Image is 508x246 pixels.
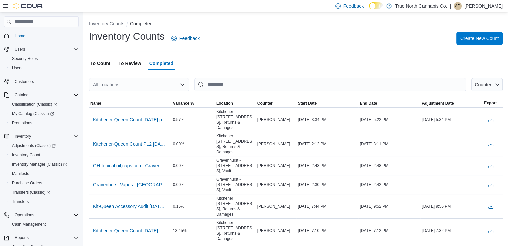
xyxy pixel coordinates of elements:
span: Catalog [12,91,79,99]
button: Adjustment Date [420,99,483,107]
button: Users [7,63,81,73]
span: Gravenhurst Vapes - [GEOGRAPHIC_DATA] - [STREET_ADDRESS] [93,181,168,188]
button: Home [1,31,81,41]
span: Classification (Classic) [9,100,79,108]
button: Inventory Counts [89,21,124,26]
span: Kitchener-Queen Count [DATE] pt.3 - [PERSON_NAME] [93,116,168,123]
button: Kit-Queen Accessory Audit [DATE] - [PERSON_NAME] [90,201,170,211]
div: 0.00% [172,140,215,148]
button: Manifests [7,169,81,178]
a: Security Roles [9,55,40,63]
span: Transfers (Classic) [9,188,79,196]
span: My Catalog (Classic) [12,111,54,116]
div: 13.45% [172,227,215,235]
span: Home [15,33,25,39]
div: [DATE] 7:44 PM [296,202,358,210]
button: Inventory [12,132,34,140]
span: [PERSON_NAME] [257,228,290,233]
span: To Count [90,57,110,70]
span: Users [9,64,79,72]
button: Inventory Count [7,150,81,160]
span: [PERSON_NAME] [257,182,290,187]
span: Feedback [179,35,200,42]
a: Classification (Classic) [7,100,81,109]
img: Cova [13,3,43,9]
div: 0.57% [172,116,215,124]
a: Customers [12,78,37,86]
p: True North Cannabis Co. [395,2,447,10]
button: Start Date [296,99,358,107]
span: Transfers [9,198,79,206]
span: Kitchener-Queen Count [DATE] - [PERSON_NAME] - Recount [93,227,168,234]
span: Promotions [12,120,32,126]
input: This is a search bar. After typing your query, hit enter to filter the results lower in the page. [194,78,466,91]
div: [DATE] 5:22 PM [358,116,420,124]
span: Operations [12,211,79,219]
span: Home [12,32,79,40]
span: Adjustments (Classic) [9,142,79,150]
button: Users [1,45,81,54]
a: Cash Management [9,220,48,228]
div: [DATE] 2:30 PM [296,181,358,189]
button: Security Roles [7,54,81,63]
button: Counter [256,99,297,107]
span: Counter [475,82,491,87]
button: Customers [1,77,81,86]
button: Gravenhurst Vapes - [GEOGRAPHIC_DATA] - [STREET_ADDRESS] [90,180,170,190]
button: Counter [471,78,503,91]
span: Inventory Count [9,151,79,159]
button: End Date [358,99,420,107]
button: Purchase Orders [7,178,81,188]
a: Feedback [169,32,202,45]
span: Purchase Orders [12,180,42,186]
button: Reports [12,234,31,242]
div: [DATE] 7:10 PM [296,227,358,235]
span: Adjustments (Classic) [12,143,56,148]
p: [PERSON_NAME] [464,2,503,10]
nav: An example of EuiBreadcrumbs [89,20,503,28]
input: Dark Mode [369,2,383,9]
a: Adjustments (Classic) [9,142,58,150]
button: Cash Management [7,220,81,229]
span: Feedback [343,3,364,9]
div: [DATE] 3:34 PM [296,116,358,124]
div: Alexander Davidd [454,2,462,10]
div: [DATE] 5:34 PM [420,116,483,124]
div: [DATE] 2:42 PM [358,181,420,189]
a: My Catalog (Classic) [7,109,81,118]
span: Purchase Orders [9,179,79,187]
a: Inventory Manager (Classic) [9,160,70,168]
button: Catalog [12,91,31,99]
span: Variance % [173,101,194,106]
div: 0.00% [172,162,215,170]
span: Export [484,100,497,106]
a: Transfers (Classic) [7,188,81,197]
span: Transfers [12,199,29,204]
span: [PERSON_NAME] [257,141,290,147]
span: Inventory Manager (Classic) [12,162,67,167]
span: Cash Management [9,220,79,228]
a: Classification (Classic) [9,100,60,108]
button: Operations [12,211,37,219]
button: Kitchener-Queen Count Pt.2 [DATE] - [PERSON_NAME] [90,139,170,149]
span: Start Date [298,101,317,106]
div: [DATE] 2:48 PM [358,162,420,170]
span: Customers [15,79,34,84]
button: Reports [1,233,81,242]
div: 0.00% [172,181,215,189]
span: Reports [15,235,29,240]
span: Promotions [9,119,79,127]
span: Users [12,65,22,71]
span: Reports [12,234,79,242]
span: [PERSON_NAME] [257,117,290,122]
button: Operations [1,210,81,220]
a: Transfers (Classic) [9,188,53,196]
div: Kitchener [STREET_ADDRESS], Returns & Damages [215,219,256,243]
span: Inventory Count [12,152,40,158]
p: | [450,2,451,10]
span: [PERSON_NAME] [257,204,290,209]
a: Transfers [9,198,31,206]
span: End Date [360,101,377,106]
div: [DATE] 2:12 PM [296,140,358,148]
